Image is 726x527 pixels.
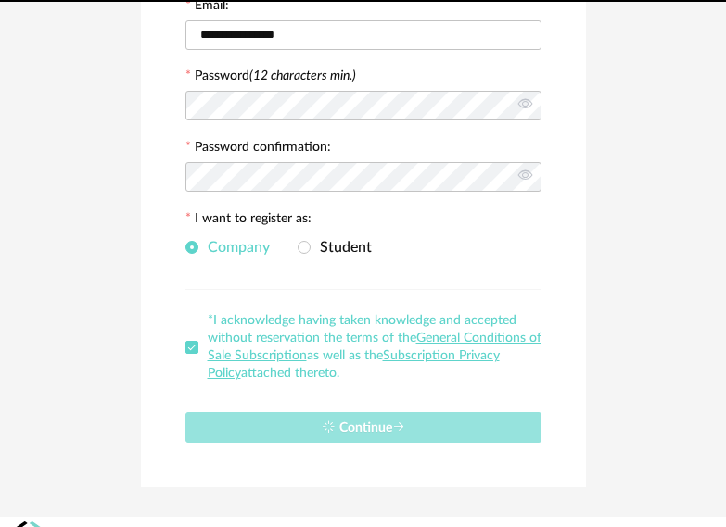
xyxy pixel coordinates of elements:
label: Password confirmation: [185,141,331,157]
i: (12 characters min.) [249,69,356,82]
label: Password [195,69,356,82]
a: Subscription Privacy Policy [208,349,500,380]
span: *I acknowledge having taken knowledge and accepted without reservation the terms of the as well a... [208,314,541,380]
a: General Conditions of Sale Subscription [208,332,541,362]
label: I want to register as: [185,212,312,229]
span: Company [198,240,270,255]
span: Student [311,240,372,255]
